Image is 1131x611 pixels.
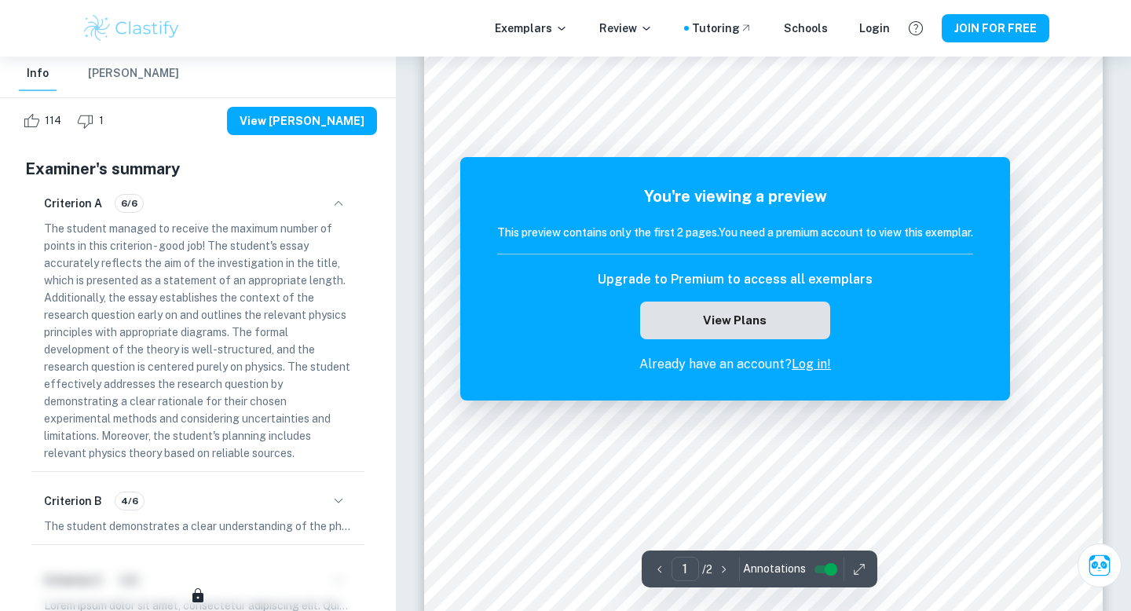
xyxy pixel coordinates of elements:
[227,107,377,135] button: View [PERSON_NAME]
[36,113,70,129] span: 114
[44,220,352,462] p: The student managed to receive the maximum number of points in this criterion - good job! The stu...
[73,108,112,134] div: Dislike
[784,20,828,37] a: Schools
[497,185,973,208] h5: You're viewing a preview
[743,561,806,577] span: Annotations
[19,57,57,91] button: Info
[25,157,371,181] h5: Examiner's summary
[497,224,973,241] h6: This preview contains only the first 2 pages. You need a premium account to view this exemplar.
[792,357,831,371] a: Log in!
[497,355,973,374] p: Already have an account?
[702,561,712,578] p: / 2
[640,302,830,339] button: View Plans
[44,195,102,212] h6: Criterion A
[859,20,890,37] a: Login
[115,196,143,210] span: 6/6
[495,20,568,37] p: Exemplars
[942,14,1049,42] button: JOIN FOR FREE
[115,494,144,508] span: 4/6
[88,57,179,91] button: [PERSON_NAME]
[82,13,181,44] img: Clastify logo
[599,20,653,37] p: Review
[19,108,70,134] div: Like
[692,20,752,37] a: Tutoring
[902,15,929,42] button: Help and Feedback
[598,270,873,289] h6: Upgrade to Premium to access all exemplars
[44,492,102,510] h6: Criterion B
[44,518,352,535] p: The student demonstrates a clear understanding of the physics concepts focused on in the essay, p...
[90,113,112,129] span: 1
[1078,543,1122,587] button: Ask Clai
